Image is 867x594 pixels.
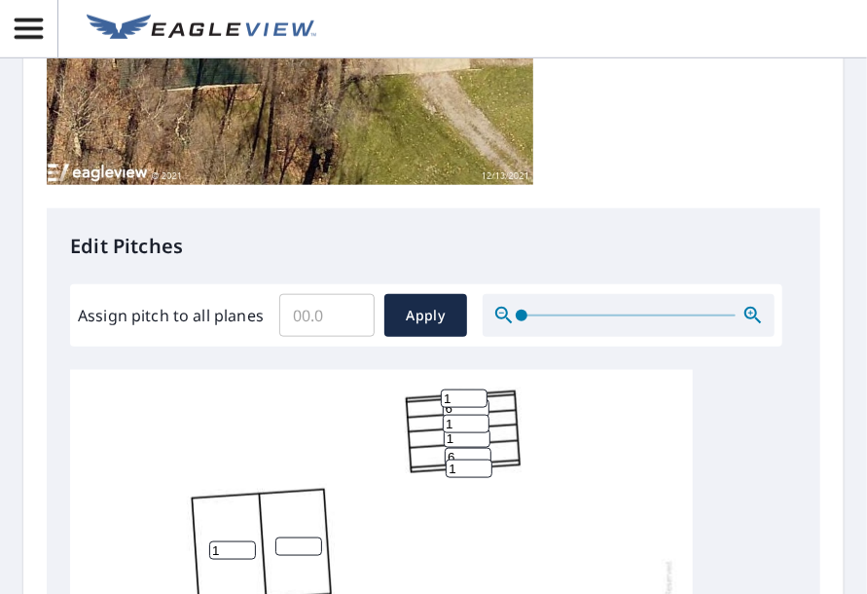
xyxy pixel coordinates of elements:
a: EV Logo [75,3,328,56]
span: Apply [400,304,452,328]
label: Assign pitch to all planes [78,304,264,327]
input: 00.0 [279,288,375,343]
button: Apply [384,294,467,337]
p: Edit Pitches [70,232,797,261]
img: EV Logo [87,15,316,44]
